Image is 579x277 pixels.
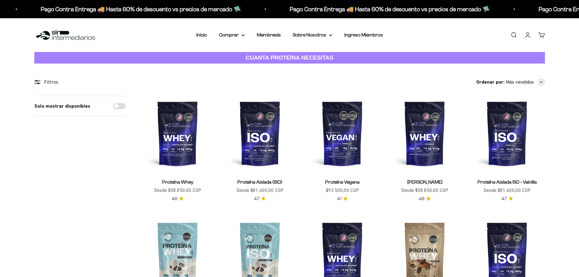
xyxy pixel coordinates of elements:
a: Inicio [196,32,207,37]
a: 4.14.1 de 5.0 estrellas [337,196,348,202]
sale-price: $93.500,00 COP [326,186,359,194]
a: 4.74.7 de 5.0 estrellas [501,196,513,202]
div: Filtros [34,78,126,86]
a: Proteína Whey [162,179,193,185]
span: 4.1 [337,196,341,202]
span: Ordenar por: [476,78,505,86]
a: Proteína Aislada ISO - Vainilla [477,179,537,185]
label: Solo mostrar disponibles [34,102,90,110]
span: 4.8 [419,196,424,202]
button: Más vendidos [506,78,545,86]
sale-price: Desde $81.400,00 COP [484,186,531,194]
span: 4.7 [254,196,259,202]
span: 4.8 [172,196,177,202]
sale-price: Desde $58.850,00 COP [401,186,448,194]
a: 4.74.7 de 5.0 estrellas [254,196,266,202]
p: Pago Contra Entrega 🚚 Hasta 60% de descuento vs precios de mercado 🛸 [288,4,488,14]
a: Membresía [257,32,281,37]
p: Pago Contra Entrega 🚚 Hasta 60% de descuento vs precios de mercado 🛸 [39,4,240,14]
sale-price: Desde $58.850,00 COP [154,186,201,194]
span: Más vendidos [506,78,534,86]
a: [PERSON_NAME] [407,179,443,185]
a: 4.84.8 de 5.0 estrellas [172,196,184,202]
a: Proteína Aislada (ISO) [237,179,282,185]
strong: CUANTA PROTEÍNA NECESITAS [246,54,333,61]
a: Proteína Vegana [325,179,360,185]
a: CUANTA PROTEÍNA NECESITAS [34,52,545,64]
a: Ingreso Miembros [344,32,383,37]
span: 4.7 [501,196,507,202]
a: 4.84.8 de 5.0 estrellas [419,196,431,202]
sale-price: Desde $81.400,00 COP [236,186,284,194]
summary: Comprar [219,31,245,39]
summary: Sobre Nosotros [293,31,332,39]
